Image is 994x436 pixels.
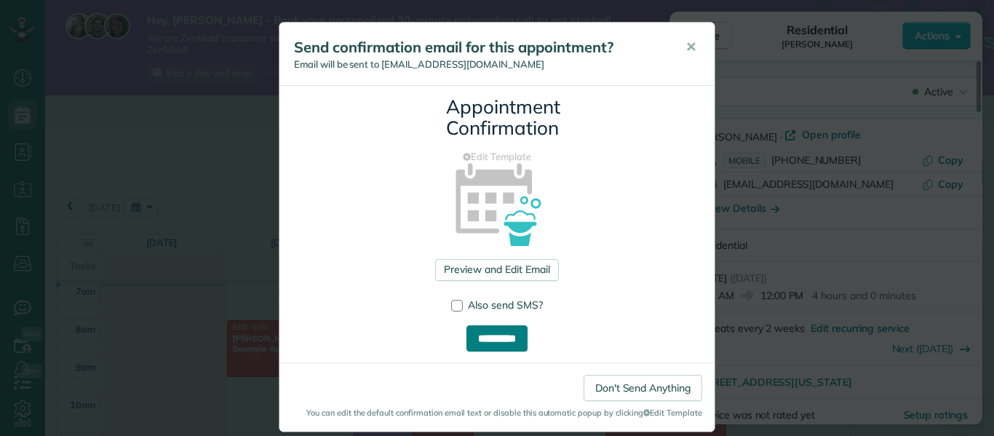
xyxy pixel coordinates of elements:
[290,150,704,164] a: Edit Template
[432,138,562,268] img: appointment_confirmation_icon-141e34405f88b12ade42628e8c248340957700ab75a12ae832a8710e9b578dc5.png
[685,39,696,55] span: ✕
[294,58,544,70] span: Email will be sent to [EMAIL_ADDRESS][DOMAIN_NAME]
[468,298,543,312] span: Also send SMS?
[435,259,558,281] a: Preview and Edit Email
[584,375,702,401] a: Don't Send Anything
[446,97,548,138] h3: Appointment Confirmation
[294,37,665,58] h5: Send confirmation email for this appointment?
[292,407,702,419] small: You can edit the default confirmation email text or disable this automatic popup by clicking Edit...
